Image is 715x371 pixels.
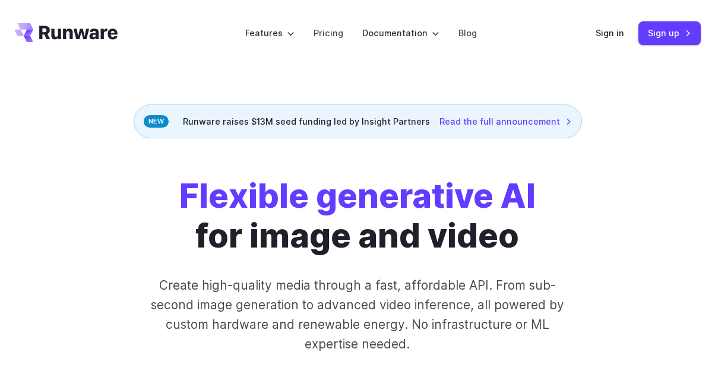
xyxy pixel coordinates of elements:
[439,115,572,128] a: Read the full announcement
[314,26,343,40] a: Pricing
[362,26,439,40] label: Documentation
[14,23,118,42] a: Go to /
[179,176,536,216] strong: Flexible generative AI
[134,104,582,138] div: Runware raises $13M seed funding led by Insight Partners
[458,26,477,40] a: Blog
[245,26,295,40] label: Features
[596,26,624,40] a: Sign in
[638,21,701,45] a: Sign up
[179,176,536,256] h1: for image and video
[138,275,577,354] p: Create high-quality media through a fast, affordable API. From sub-second image generation to adv...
